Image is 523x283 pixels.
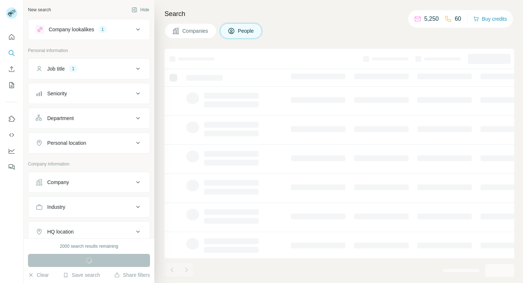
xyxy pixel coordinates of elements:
[28,21,150,38] button: Company lookalikes1
[28,223,150,240] button: HQ location
[6,112,17,125] button: Use Surfe on LinkedIn
[47,139,86,147] div: Personal location
[126,4,154,15] button: Hide
[6,144,17,158] button: Dashboard
[6,31,17,44] button: Quick start
[28,60,150,77] button: Job title1
[98,26,107,33] div: 1
[6,63,17,76] button: Enrich CSV
[238,27,255,35] span: People
[47,203,65,211] div: Industry
[182,27,209,35] span: Companies
[28,7,51,13] div: New search
[28,198,150,216] button: Industry
[28,134,150,152] button: Personal location
[165,9,514,19] h4: Search
[28,161,150,167] p: Company information
[455,15,461,23] p: 60
[6,160,17,174] button: Feedback
[473,14,507,24] button: Buy credits
[47,115,74,122] div: Department
[114,271,150,279] button: Share filters
[60,243,118,250] div: 2000 search results remaining
[28,85,150,102] button: Seniority
[6,128,17,141] button: Use Surfe API
[47,90,67,97] div: Seniority
[6,79,17,92] button: My lists
[424,15,439,23] p: 5,250
[28,271,49,279] button: Clear
[28,47,150,54] p: Personal information
[47,228,74,235] div: HQ location
[49,26,94,33] div: Company lookalikes
[47,179,69,186] div: Company
[47,65,65,72] div: Job title
[63,271,100,279] button: Save search
[6,47,17,60] button: Search
[28,109,150,127] button: Department
[69,65,77,72] div: 1
[28,174,150,191] button: Company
